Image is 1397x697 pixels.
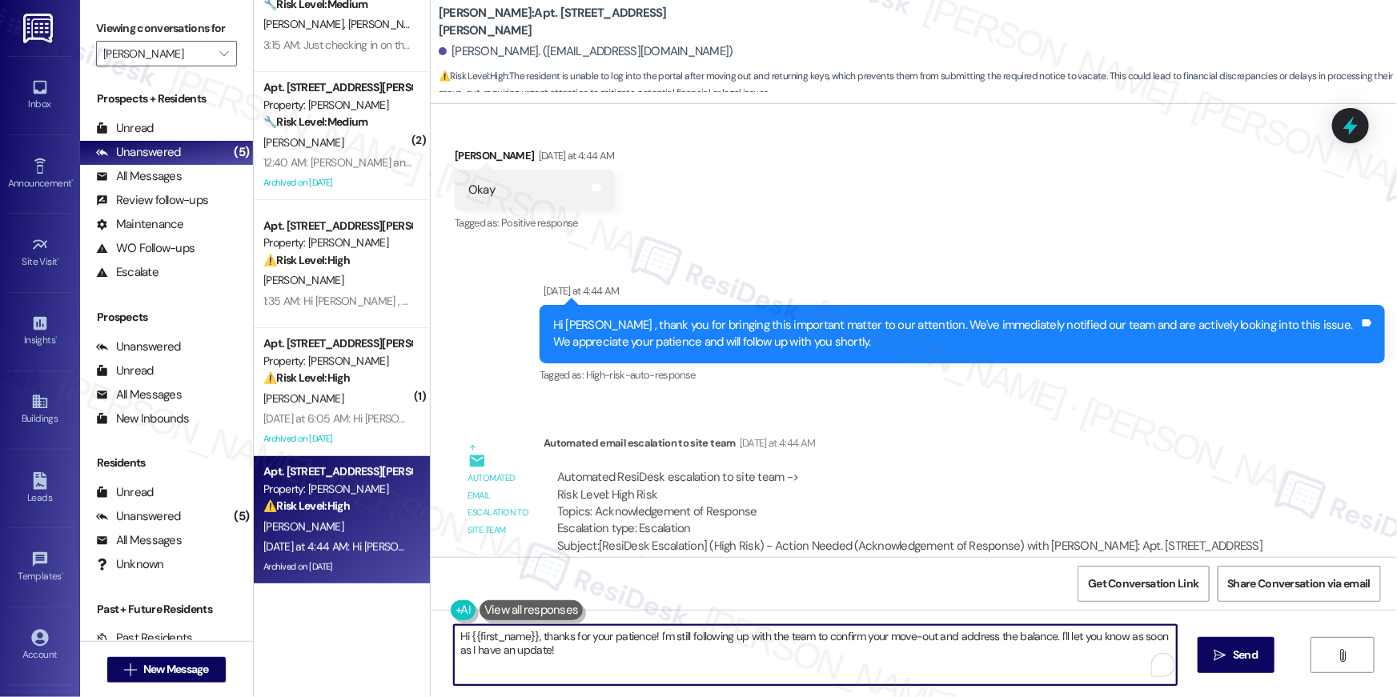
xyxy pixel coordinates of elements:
a: Inbox [8,74,72,117]
div: 12:40 AM: [PERSON_NAME] and [PERSON_NAME] are amazing they deserve a raise ! [263,155,656,170]
span: • [55,332,58,343]
textarea: To enrich screen reader interactions, please activate Accessibility in Grammarly extension settings [454,625,1177,685]
div: All Messages [96,387,182,403]
div: Unknown [96,556,164,573]
div: (5) [230,140,253,165]
div: Subject: [ResiDesk Escalation] (High Risk) - Action Needed (Acknowledgement of Response) with [PE... [557,538,1287,572]
div: Automated ResiDesk escalation to site team -> Risk Level: High Risk Topics: Acknowledgement of Re... [557,469,1287,538]
button: Share Conversation via email [1218,566,1381,602]
span: • [62,568,64,579]
a: Buildings [8,388,72,431]
strong: ⚠️ Risk Level: High [263,253,350,267]
div: Property: [PERSON_NAME] [263,97,411,114]
span: [PERSON_NAME] [348,17,428,31]
a: Insights • [8,310,72,353]
div: [DATE] at 4:44 AM: Hi [PERSON_NAME] , thank you for bringing this important matter to our attenti... [263,539,1375,554]
div: 1:35 AM: Hi [PERSON_NAME] , thank you for bringing this important matter to our attention. We've ... [263,294,1326,308]
div: Apt. [STREET_ADDRESS][PERSON_NAME] [263,335,411,352]
a: Templates • [8,546,72,589]
div: Past Residents [96,630,193,647]
label: Viewing conversations for [96,16,237,41]
div: Unread [96,363,154,379]
img: ResiDesk Logo [23,14,56,43]
a: Leads [8,467,72,511]
div: Review follow-ups [96,192,208,209]
div: Maintenance [96,216,184,233]
strong: ⚠️ Risk Level: High [263,371,350,385]
div: [DATE] at 6:05 AM: Hi [PERSON_NAME] , thank you for bringing this important matter to our attenti... [263,411,1375,426]
div: [DATE] at 4:44 AM [736,435,816,451]
span: New Message [143,661,209,678]
span: High-risk-auto-response [586,368,696,382]
span: : The resident is unable to log into the portal after moving out and returning keys, which preven... [439,68,1397,102]
div: [PERSON_NAME]. ([EMAIL_ADDRESS][DOMAIN_NAME]) [439,43,733,60]
div: Automated email escalation to site team [544,435,1300,457]
span: [PERSON_NAME] [263,17,348,31]
span: [PERSON_NAME] [263,135,343,150]
div: Unanswered [96,508,181,525]
div: Archived on [DATE] [262,557,413,577]
span: [PERSON_NAME] [263,273,343,287]
strong: 🔧 Risk Level: Medium [263,114,367,129]
div: Unanswered [96,338,181,355]
div: Property: [PERSON_NAME] [263,481,411,498]
div: Apt. [STREET_ADDRESS][PERSON_NAME] [263,79,411,96]
a: Account [8,624,72,667]
strong: ⚠️ Risk Level: High [263,499,350,513]
div: [PERSON_NAME] [455,147,615,170]
div: Apt. [STREET_ADDRESS][PERSON_NAME] [263,463,411,480]
div: [DATE] at 4:44 AM [540,282,620,299]
span: Send [1233,647,1258,663]
div: All Messages [96,532,182,549]
i:  [1214,649,1226,662]
span: [PERSON_NAME] [263,391,343,406]
div: Residents [80,455,253,471]
div: Unread [96,484,154,501]
div: Unread [96,120,154,137]
div: 3:15 AM: Just checking in on the pest control bc they haven't been by [DATE] yet [263,38,632,52]
div: Prospects + Residents [80,90,253,107]
div: Property: [PERSON_NAME] [263,353,411,370]
div: Okay [468,182,495,198]
div: All Messages [96,168,182,185]
div: Past + Future Residents [80,601,253,618]
div: Archived on [DATE] [262,173,413,193]
div: Escalate [96,264,159,281]
div: [DATE] at 4:44 AM [535,147,615,164]
span: Get Conversation Link [1088,575,1198,592]
strong: ⚠️ Risk Level: High [439,70,508,82]
span: Share Conversation via email [1228,575,1371,592]
div: Archived on [DATE] [262,429,413,449]
b: [PERSON_NAME]: Apt. [STREET_ADDRESS][PERSON_NAME] [439,5,759,39]
i:  [1337,649,1349,662]
a: Site Visit • [8,231,72,274]
div: Hi [PERSON_NAME] , thank you for bringing this important matter to our attention. We've immediate... [553,317,1359,351]
div: New Inbounds [96,411,189,427]
i:  [219,47,228,60]
div: Prospects [80,309,253,326]
i:  [124,663,136,676]
div: Tagged as: [455,211,615,234]
button: Send [1198,637,1275,673]
div: Unanswered [96,144,181,161]
span: Positive response [501,216,578,230]
span: • [71,175,74,186]
button: Get Conversation Link [1078,566,1209,602]
input: All communities [103,41,211,66]
div: Property: [PERSON_NAME] [263,234,411,251]
div: Tagged as: [540,363,1385,387]
div: WO Follow-ups [96,240,195,257]
div: (5) [230,504,253,529]
span: [PERSON_NAME] [263,519,343,534]
span: • [58,254,60,265]
button: New Message [107,657,226,683]
div: Apt. [STREET_ADDRESS][PERSON_NAME] [263,218,411,234]
div: Automated email escalation to site team [468,470,531,539]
